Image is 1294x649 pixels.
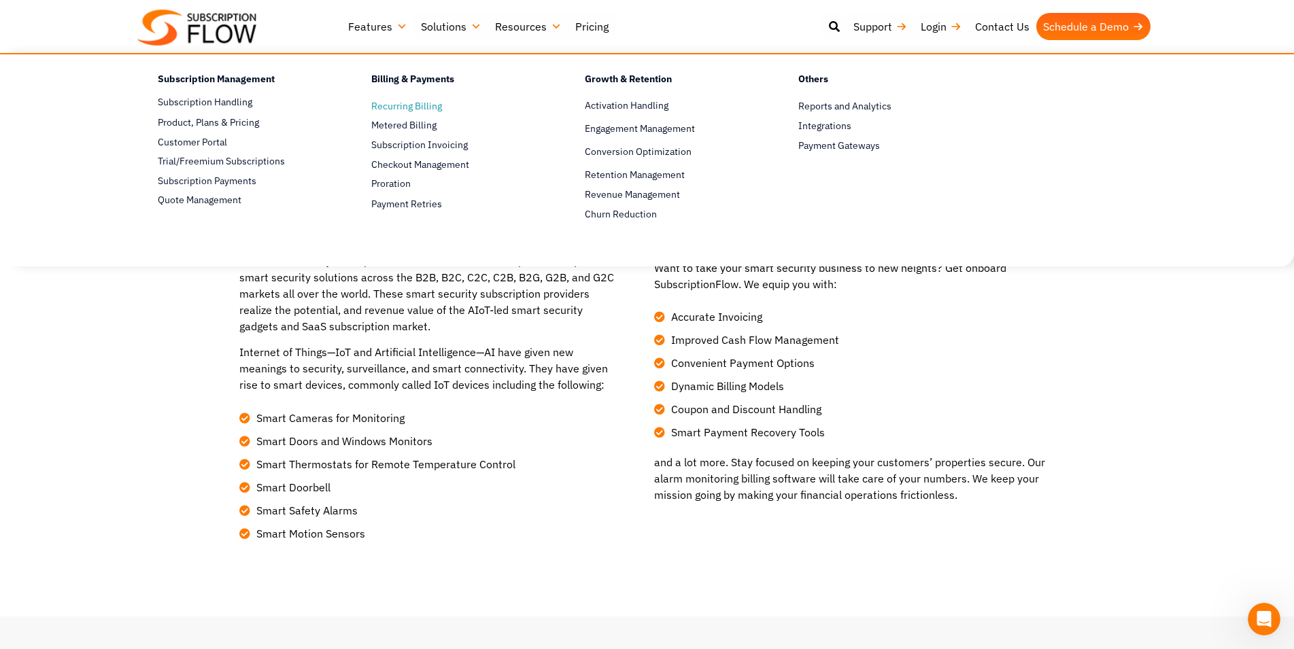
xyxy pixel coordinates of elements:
h4: Billing & Payments [371,71,537,91]
span: Smart Motion Sensors [253,525,365,542]
span: Smart Cameras for Monitoring [253,410,405,426]
a: Engagement Management [585,121,751,137]
a: Conversion Optimization [585,144,751,160]
a: Subscription Handling [158,94,324,111]
a: Customer Portal [158,134,324,150]
a: Resources [488,13,568,40]
span: Revenue Management [585,188,680,202]
a: Payment Retries [371,196,537,212]
p: Internet of Things—IoT and Artificial Intelligence—AI have given new meanings to security, survei... [239,344,620,393]
span: Convenient Payment Options [668,355,815,371]
span: Accurate Invoicing [668,309,762,325]
a: Revenue Management [585,186,751,203]
span: Checkout Management [371,158,469,172]
span: Smart Safety Alarms [253,502,358,519]
a: Churn Reduction [585,206,751,222]
a: Payment Gateways [798,137,964,154]
span: Payment Gateways [798,139,880,153]
span: Smart Doors and Windows Monitors [253,433,432,449]
a: Pricing [568,13,615,40]
a: Subscription Invoicing [371,137,537,154]
span: Coupon and Discount Handling [668,401,821,417]
a: Activation Handling [585,98,751,114]
a: Product, Plans & Pricing [158,114,324,130]
iframe: Intercom live chat [1248,603,1280,635]
a: Quote Management [158,192,324,209]
a: Checkout Management [371,157,537,173]
span: Customer Portal [158,135,227,150]
p: Want to take your smart security business to new heights? Get onboard SubscriptionFlow. We equip ... [654,260,1049,292]
a: Integrations [798,118,964,134]
span: Dynamic Billing Models [668,378,784,394]
a: Recurring Billing [371,98,537,114]
a: Reports and Analytics [798,98,964,114]
img: Subscriptionflow [137,10,256,46]
span: Payment Retries [371,197,442,211]
span: Reports and Analytics [798,99,891,113]
span: Retention Management [585,168,685,182]
a: Retention Management [585,167,751,183]
a: Login [914,13,968,40]
a: Schedule a Demo [1036,13,1151,40]
h4: Others [798,71,964,91]
a: Proration [371,176,537,192]
a: Support [847,13,914,40]
span: Smart Doorbell [253,479,330,495]
p: There are so many startups and small to mid-sized enterprises that provide smart security solutio... [239,253,620,334]
p: and a lot more. Stay focused on keeping your customers’ properties secure. Our alarm monitoring b... [654,454,1049,503]
span: Smart Thermostats for Remote Temperature Control [253,456,515,472]
span: Integrations [798,119,851,133]
a: Trial/Freemium Subscriptions [158,154,324,170]
span: Recurring Billing [371,99,442,113]
span: Smart Payment Recovery Tools [668,424,825,440]
span: Product, Plans & Pricing [158,116,259,130]
span: Churn Reduction [585,207,657,222]
span: Subscription Payments [158,174,256,188]
a: Subscription Payments [158,173,324,189]
span: Improved Cash Flow Management [668,332,839,348]
h4: Growth & Retention [585,71,751,91]
a: Contact Us [968,13,1036,40]
a: Metered Billing [371,118,537,134]
a: Features [341,13,414,40]
h4: Subscription Management [158,71,324,91]
a: Solutions [414,13,488,40]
